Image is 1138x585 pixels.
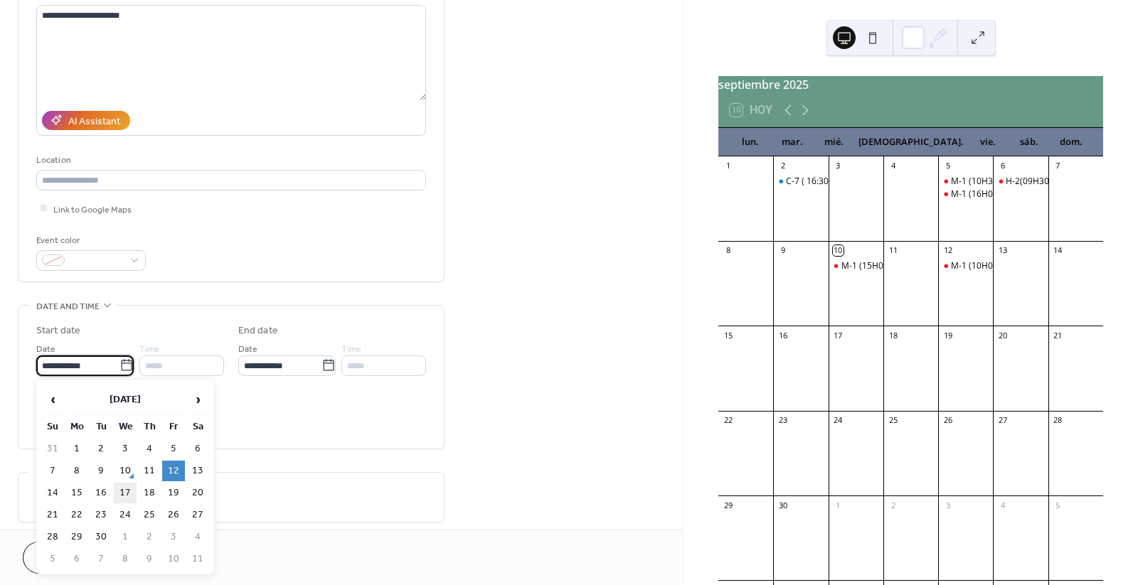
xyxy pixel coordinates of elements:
[1053,500,1063,510] div: 5
[90,461,112,481] td: 9
[942,330,953,340] div: 19
[723,500,733,510] div: 29
[41,439,64,459] td: 31
[186,461,209,481] td: 13
[162,527,185,547] td: 3
[90,527,112,547] td: 30
[1051,128,1092,156] div: dom.
[777,500,788,510] div: 30
[1006,176,1110,188] div: H-2(09H30-10H30)CAN#1
[65,439,88,459] td: 1
[730,128,772,156] div: lun.
[833,161,844,171] div: 3
[41,417,64,437] th: Su
[36,233,143,248] div: Event color
[187,385,208,414] span: ›
[114,527,137,547] td: 1
[114,461,137,481] td: 10
[138,439,161,459] td: 4
[41,527,64,547] td: 28
[162,417,185,437] th: Fr
[162,461,185,481] td: 12
[938,260,993,272] div: M-1 (10H00-11H00) CAN1
[65,461,88,481] td: 8
[777,415,788,426] div: 23
[777,245,788,256] div: 9
[833,245,844,256] div: 10
[68,114,120,129] div: AI Assistant
[41,505,64,525] td: 21
[36,299,100,314] span: Date and time
[942,415,953,426] div: 26
[114,417,137,437] th: We
[186,417,209,437] th: Sa
[841,260,945,272] div: M-1 (15H00-16H00) CAN1
[888,161,898,171] div: 4
[65,385,185,415] th: [DATE]
[42,385,63,414] span: ‹
[186,505,209,525] td: 27
[138,527,161,547] td: 2
[997,330,1008,340] div: 20
[723,415,733,426] div: 22
[938,176,993,188] div: M-1 (10H30-11H30) CAN1
[162,483,185,503] td: 19
[36,153,423,168] div: Location
[36,341,55,356] span: Date
[723,330,733,340] div: 15
[951,188,1055,200] div: M-1 (16H00-17H00) CAN1
[41,483,64,503] td: 14
[1009,128,1051,156] div: sáb.
[186,549,209,569] td: 11
[997,415,1008,426] div: 27
[833,330,844,340] div: 17
[139,341,159,356] span: Time
[90,483,112,503] td: 16
[888,330,898,340] div: 18
[772,128,814,156] div: mar.
[90,417,112,437] th: Tu
[888,500,898,510] div: 2
[951,260,1055,272] div: M-1 (10H00-11H00) CAN1
[997,500,1008,510] div: 4
[65,417,88,437] th: Mo
[186,439,209,459] td: 6
[90,439,112,459] td: 2
[138,549,161,569] td: 9
[942,500,953,510] div: 3
[162,505,185,525] td: 26
[993,176,1048,188] div: H-2(09H30-10H30)CAN#1
[1053,330,1063,340] div: 21
[65,505,88,525] td: 22
[162,549,185,569] td: 10
[942,245,953,256] div: 12
[90,505,112,525] td: 23
[1053,415,1063,426] div: 28
[162,439,185,459] td: 5
[813,128,855,156] div: mié.
[53,202,132,217] span: Link to Google Maps
[888,245,898,256] div: 11
[238,341,257,356] span: Date
[997,161,1008,171] div: 6
[773,176,828,188] div: C-7 ( 16:30 a 17:30 ) cancha 1
[723,245,733,256] div: 8
[138,505,161,525] td: 25
[114,549,137,569] td: 8
[186,527,209,547] td: 4
[829,260,883,272] div: M-1 (15H00-16H00) CAN1
[238,323,278,338] div: End date
[967,128,1009,156] div: vie.
[114,483,137,503] td: 17
[1053,161,1063,171] div: 7
[138,461,161,481] td: 11
[938,188,993,200] div: M-1 (16H00-17H00) CAN1
[997,245,1008,256] div: 13
[114,439,137,459] td: 3
[90,549,112,569] td: 7
[833,500,844,510] div: 1
[718,76,1103,93] div: septiembre 2025
[138,483,161,503] td: 18
[23,542,110,574] button: Cancel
